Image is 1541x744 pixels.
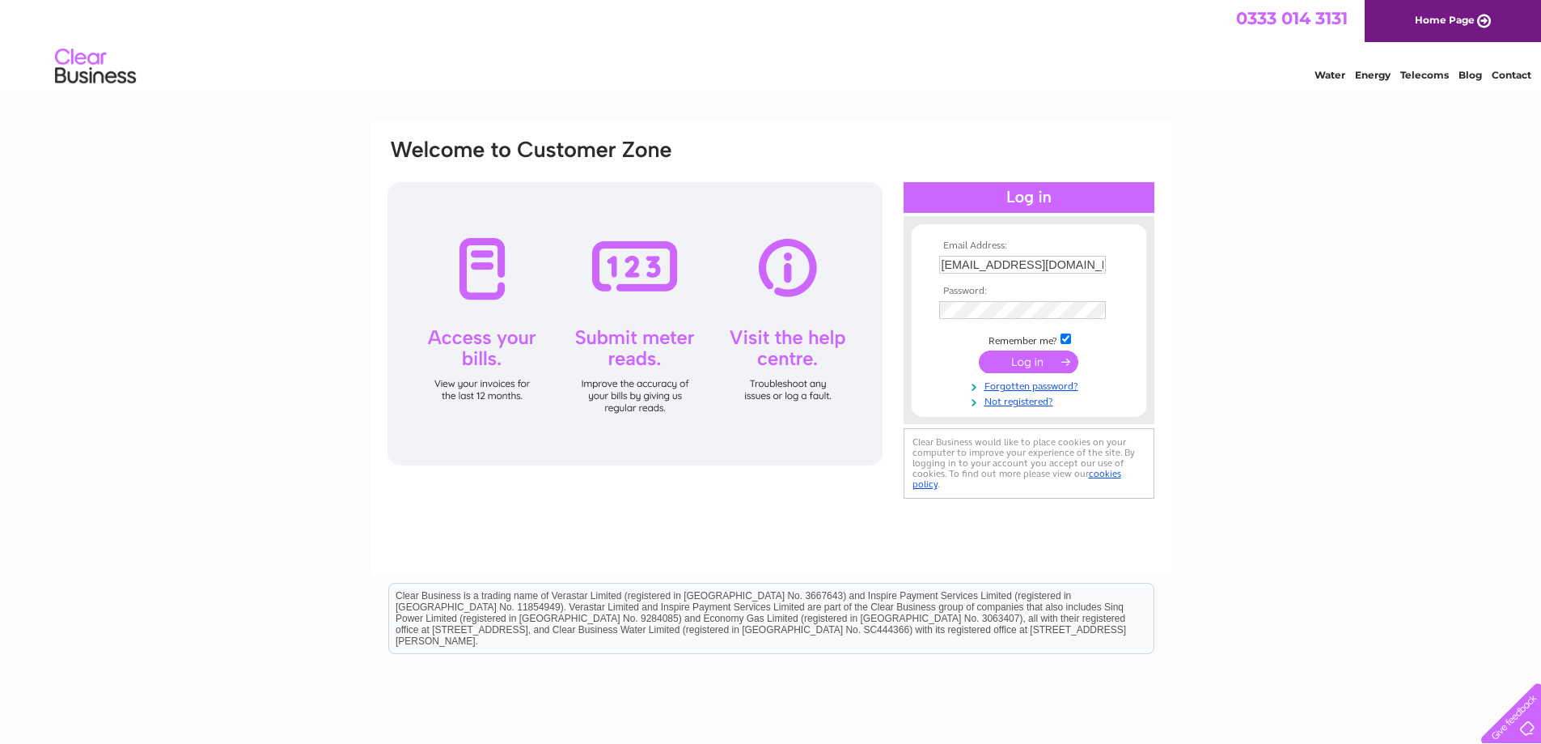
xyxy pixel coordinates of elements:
[935,286,1123,297] th: Password:
[1315,69,1345,81] a: Water
[935,331,1123,347] td: Remember me?
[1355,69,1391,81] a: Energy
[935,240,1123,252] th: Email Address:
[389,9,1154,79] div: Clear Business is a trading name of Verastar Limited (registered in [GEOGRAPHIC_DATA] No. 3667643...
[912,468,1121,490] a: cookies policy
[1400,69,1449,81] a: Telecoms
[939,377,1123,393] a: Forgotten password?
[979,351,1078,373] input: Submit
[1236,8,1348,28] a: 0333 014 3131
[54,42,137,91] img: logo.png
[939,393,1123,408] a: Not registered?
[1492,69,1531,81] a: Contact
[904,428,1154,499] div: Clear Business would like to place cookies on your computer to improve your experience of the sit...
[1458,69,1482,81] a: Blog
